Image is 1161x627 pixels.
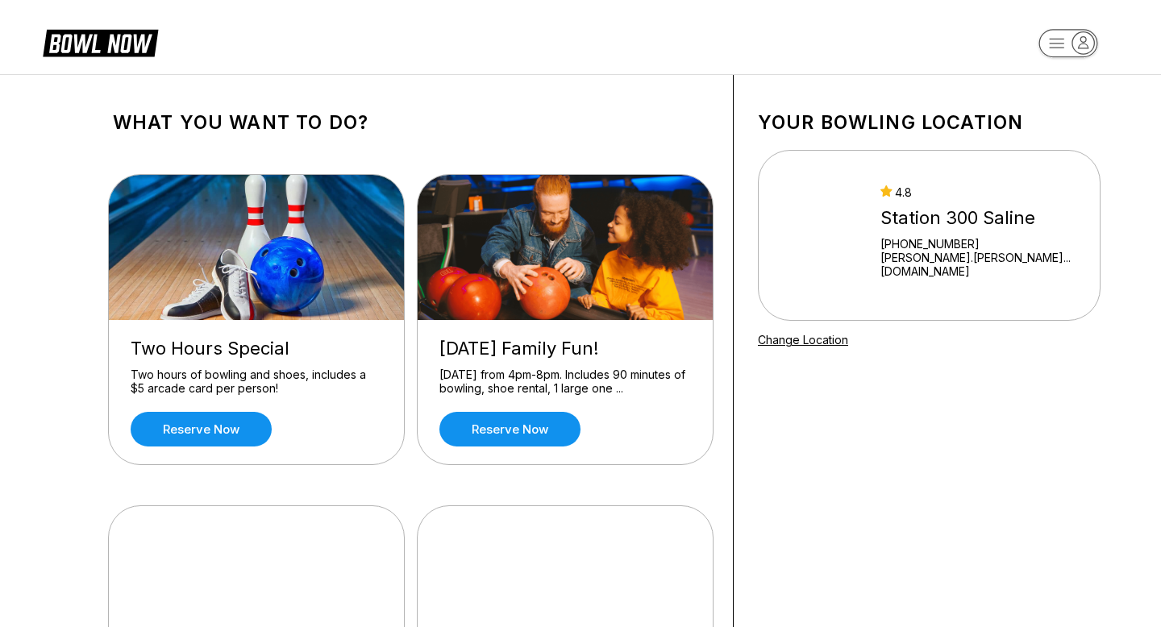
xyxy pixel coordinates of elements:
[880,251,1079,278] a: [PERSON_NAME].[PERSON_NAME]...[DOMAIN_NAME]
[109,175,406,320] img: Two Hours Special
[439,367,691,396] div: [DATE] from 4pm-8pm. Includes 90 minutes of bowling, shoe rental, 1 large one ...
[758,333,848,347] a: Change Location
[880,185,1079,199] div: 4.8
[418,175,714,320] img: Friday Family Fun!
[880,207,1079,229] div: Station 300 Saline
[880,237,1079,251] div: [PHONE_NUMBER]
[131,367,382,396] div: Two hours of bowling and shoes, includes a $5 arcade card per person!
[113,111,709,134] h1: What you want to do?
[131,412,272,446] a: Reserve now
[439,412,580,446] a: Reserve now
[780,175,866,296] img: Station 300 Saline
[131,338,382,359] div: Two Hours Special
[758,111,1101,134] h1: Your bowling location
[439,338,691,359] div: [DATE] Family Fun!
